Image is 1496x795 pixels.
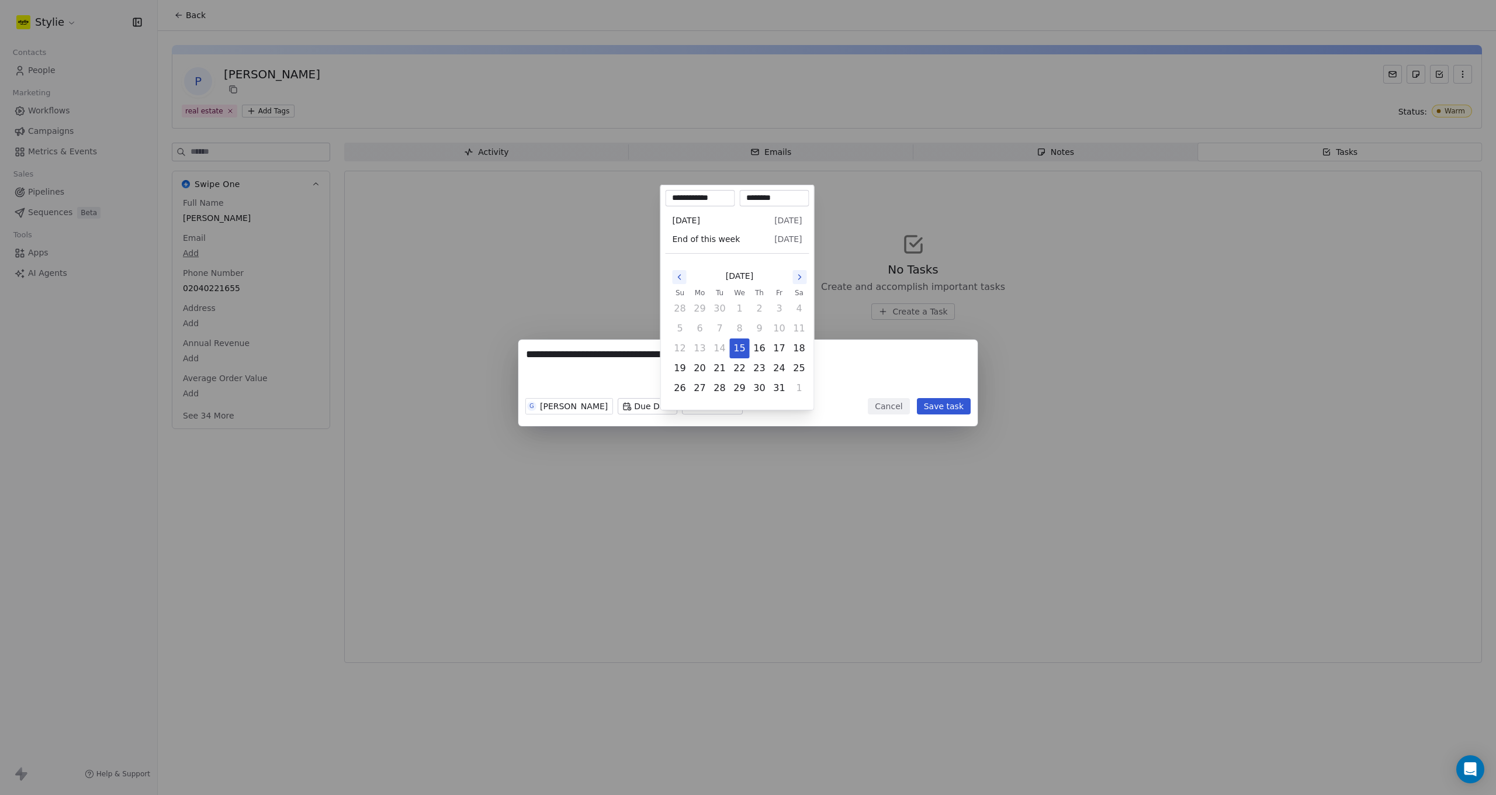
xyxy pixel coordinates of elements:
button: Thursday, October 16th, 2025 [750,339,769,358]
button: Saturday, November 1st, 2025 [790,379,809,397]
button: Thursday, October 30th, 2025 [750,379,769,397]
th: Sunday [670,287,690,299]
button: Saturday, October 4th, 2025 [790,299,809,318]
button: Monday, October 20th, 2025 [691,359,709,378]
button: Sunday, October 5th, 2025 [671,319,690,338]
th: Thursday [750,287,770,299]
span: [DATE] [774,215,802,226]
button: Monday, October 6th, 2025 [691,319,709,338]
button: Tuesday, September 30th, 2025 [711,299,729,318]
button: Go to the Previous Month [673,270,687,284]
button: Wednesday, October 22nd, 2025 [730,359,749,378]
button: Sunday, October 19th, 2025 [671,359,690,378]
button: Saturday, October 25th, 2025 [790,359,809,378]
table: October 2025 [670,287,809,398]
button: Tuesday, October 21st, 2025 [711,359,729,378]
button: Monday, September 29th, 2025 [691,299,709,318]
th: Tuesday [710,287,730,299]
th: Friday [770,287,789,299]
th: Wednesday [730,287,750,299]
button: Sunday, October 26th, 2025 [671,379,690,397]
button: Friday, October 24th, 2025 [770,359,789,378]
button: Today, Wednesday, October 15th, 2025, selected [730,339,749,358]
span: [DATE] [726,270,753,282]
button: Sunday, October 12th, 2025 [671,339,690,358]
button: Thursday, October 23rd, 2025 [750,359,769,378]
button: Wednesday, October 29th, 2025 [730,379,749,397]
button: Thursday, October 2nd, 2025 [750,299,769,318]
button: Friday, October 3rd, 2025 [770,299,789,318]
button: Go to the Next Month [793,270,807,284]
th: Monday [690,287,710,299]
th: Saturday [789,287,809,299]
button: Tuesday, October 7th, 2025 [711,319,729,338]
button: Tuesday, October 28th, 2025 [711,379,729,397]
span: End of this week [673,233,740,245]
button: Sunday, September 28th, 2025 [671,299,690,318]
button: Wednesday, October 8th, 2025 [730,319,749,338]
button: Friday, October 31st, 2025 [770,379,789,397]
span: [DATE] [774,233,802,245]
span: [DATE] [673,215,700,226]
button: Friday, October 10th, 2025 [770,319,789,338]
button: Monday, October 13th, 2025 [691,339,709,358]
button: Monday, October 27th, 2025 [691,379,709,397]
button: Wednesday, October 1st, 2025 [730,299,749,318]
button: Tuesday, October 14th, 2025 [711,339,729,358]
button: Thursday, October 9th, 2025 [750,319,769,338]
button: Saturday, October 11th, 2025 [790,319,809,338]
button: Saturday, October 18th, 2025 [790,339,809,358]
button: Friday, October 17th, 2025 [770,339,789,358]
